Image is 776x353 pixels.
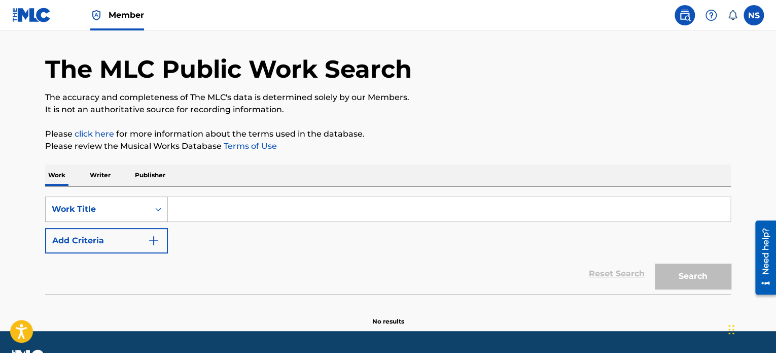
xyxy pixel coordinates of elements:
[87,165,114,186] p: Writer
[45,104,731,116] p: It is not an authoritative source for recording information.
[12,8,51,22] img: MLC Logo
[75,129,114,139] a: click here
[728,314,734,345] div: Drag
[109,9,144,21] span: Member
[748,217,776,299] iframe: Resource Center
[727,10,737,20] div: Notifications
[679,9,691,21] img: search
[705,9,717,21] img: help
[45,228,168,253] button: Add Criteria
[45,197,731,294] form: Search Form
[45,165,68,186] p: Work
[725,304,776,353] iframe: Chat Widget
[45,128,731,140] p: Please for more information about the terms used in the database.
[675,5,695,25] a: Public Search
[372,305,404,326] p: No results
[701,5,721,25] div: Help
[52,203,143,215] div: Work Title
[222,141,277,151] a: Terms of Use
[45,140,731,152] p: Please review the Musical Works Database
[132,165,168,186] p: Publisher
[148,235,160,247] img: 9d2ae6d4665cec9f34b9.svg
[744,5,764,25] div: User Menu
[45,54,412,84] h1: The MLC Public Work Search
[90,9,102,21] img: Top Rightsholder
[45,91,731,104] p: The accuracy and completeness of The MLC's data is determined solely by our Members.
